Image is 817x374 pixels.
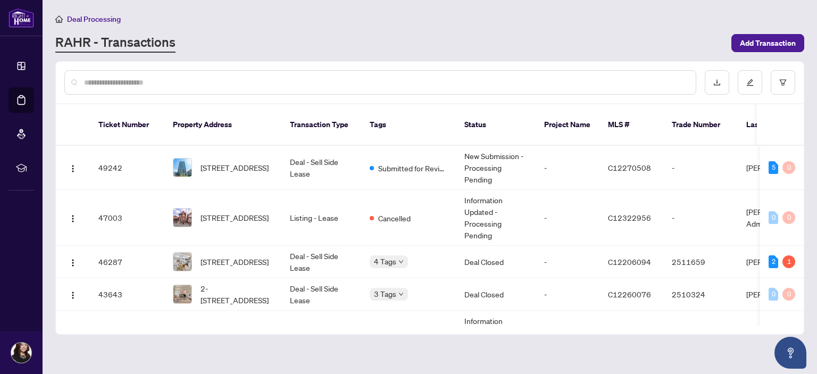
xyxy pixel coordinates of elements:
td: - [536,311,599,367]
th: Project Name [536,104,599,146]
td: 49242 [90,146,164,190]
td: Deal Closed [456,246,536,278]
td: - [536,246,599,278]
button: Open asap [774,337,806,369]
span: download [713,79,721,86]
td: 2511659 [663,246,738,278]
span: [STREET_ADDRESS] [201,256,269,268]
span: home [55,15,63,23]
img: thumbnail-img [173,253,191,271]
div: 5 [769,161,778,174]
td: Listing - Lease [281,311,361,367]
span: filter [779,79,787,86]
span: down [398,292,404,297]
td: Deal - Sell Side Lease [281,146,361,190]
span: [STREET_ADDRESS] [201,162,269,173]
td: Deal - Sell Side Lease [281,246,361,278]
button: Logo [64,286,81,303]
th: Tags [361,104,456,146]
span: down [398,259,404,264]
span: Add Transaction [740,35,796,52]
img: Logo [69,259,77,267]
td: Information Updated - Processing Pending [456,190,536,246]
td: 42927 [90,311,164,367]
div: 1 [782,255,795,268]
span: C12260076 [608,289,651,299]
td: - [663,146,738,190]
div: 0 [782,161,795,174]
img: logo [9,8,34,28]
div: 0 [769,288,778,301]
td: - [663,190,738,246]
button: Logo [64,209,81,226]
th: MLS # [599,104,663,146]
td: 2510324 [663,278,738,311]
span: C12322956 [608,213,651,222]
span: Cancelled [378,212,411,224]
span: Deal Processing [67,14,121,24]
td: - [536,190,599,246]
button: download [705,70,729,95]
img: Logo [69,291,77,300]
th: Trade Number [663,104,738,146]
img: Logo [69,214,77,223]
th: Transaction Type [281,104,361,146]
span: [STREET_ADDRESS] [201,212,269,223]
img: thumbnail-img [173,285,191,303]
span: C12270508 [608,163,651,172]
td: Deal Closed [456,278,536,311]
div: 2 [769,255,778,268]
td: 47003 [90,190,164,246]
div: 0 [782,211,795,224]
div: 0 [769,211,778,224]
button: edit [738,70,762,95]
th: Property Address [164,104,281,146]
img: thumbnail-img [173,209,191,227]
th: Status [456,104,536,146]
td: - [663,311,738,367]
img: Profile Icon [11,343,31,363]
span: C12206094 [608,257,651,267]
td: New Submission - Processing Pending [456,146,536,190]
button: Logo [64,159,81,176]
a: RAHR - Transactions [55,34,176,53]
img: thumbnail-img [173,159,191,177]
td: Listing - Lease [281,190,361,246]
button: Logo [64,253,81,270]
span: 4 Tags [374,255,396,268]
span: 3 Tags [374,288,396,300]
td: Information Updated - Processing Pending [456,311,536,367]
button: Add Transaction [731,34,804,52]
td: 43643 [90,278,164,311]
img: Logo [69,164,77,173]
td: - [536,278,599,311]
span: 2-[STREET_ADDRESS] [201,282,273,306]
span: edit [746,79,754,86]
th: Ticket Number [90,104,164,146]
td: - [536,146,599,190]
td: 46287 [90,246,164,278]
button: filter [771,70,795,95]
span: Submitted for Review [378,162,447,174]
div: 0 [782,288,795,301]
td: Deal - Sell Side Lease [281,278,361,311]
